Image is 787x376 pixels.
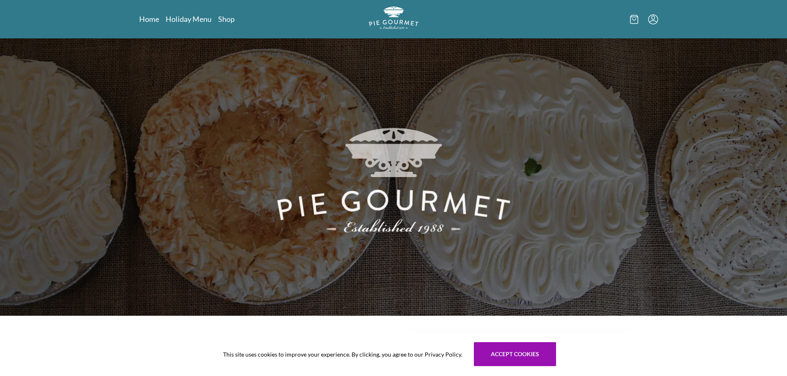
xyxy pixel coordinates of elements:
a: Shop [218,14,235,24]
a: Home [139,14,159,24]
a: Logo [369,7,418,32]
img: logo [369,7,418,29]
span: This site uses cookies to improve your experience. By clicking, you agree to our Privacy Policy. [223,350,462,359]
a: Holiday Menu [166,14,212,24]
button: Menu [648,14,658,24]
button: Accept cookies [474,342,556,366]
